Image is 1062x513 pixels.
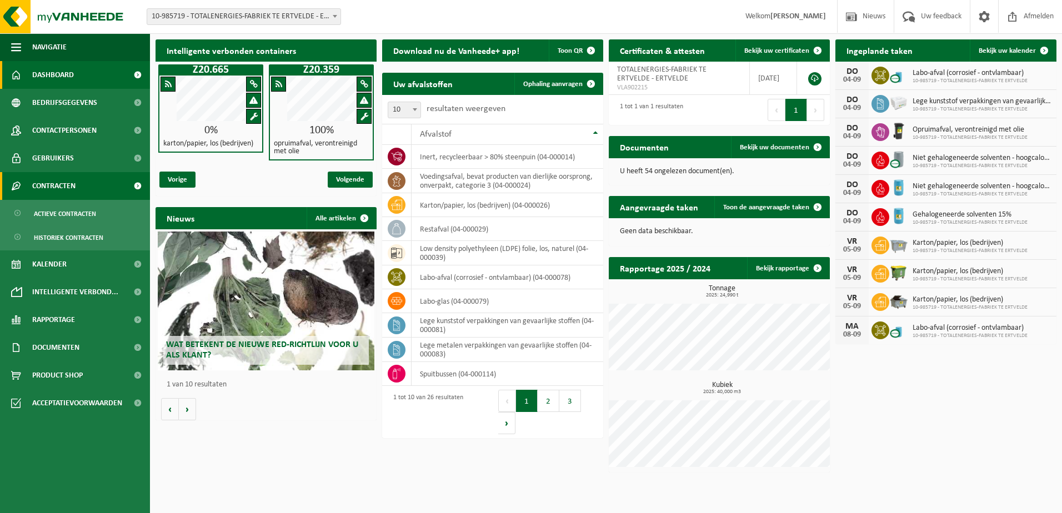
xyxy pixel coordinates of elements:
td: spuitbussen (04-000114) [412,362,603,386]
div: 05-09 [841,246,863,254]
span: Actieve contracten [34,203,96,224]
img: PB-LB-0680-HPE-GY-02 [889,93,908,112]
div: DO [841,124,863,133]
td: labo-afval (corrosief - ontvlambaar) (04-000078) [412,265,603,289]
h2: Documenten [609,136,680,158]
span: Karton/papier, los (bedrijven) [913,239,1028,248]
h4: karton/papier, los (bedrijven) [163,140,253,148]
span: 10-985719 - TOTALENERGIES-FABRIEK TE ERTVELDE [913,219,1028,226]
img: LP-LD-00200-HPE-21 [889,178,908,197]
div: 1 tot 10 van 26 resultaten [388,389,463,435]
div: 100% [270,125,373,136]
span: Acceptatievoorwaarden [32,389,122,417]
a: Wat betekent de nieuwe RED-richtlijn voor u als klant? [158,232,374,370]
h2: Certificaten & attesten [609,39,716,61]
button: Vorige [161,398,179,420]
span: Historiek contracten [34,227,103,248]
span: Kalender [32,250,67,278]
div: VR [841,265,863,274]
h2: Ingeplande taken [835,39,924,61]
div: VR [841,294,863,303]
span: Gebruikers [32,144,74,172]
img: WB-0240-HPE-BK-01 [889,122,908,140]
td: labo-glas (04-000079) [412,289,603,313]
td: [DATE] [750,62,797,95]
span: 10-985719 - TOTALENERGIES-FABRIEK TE ERTVELDE [913,333,1028,339]
button: Previous [768,99,785,121]
span: Volgende [328,172,373,188]
img: WB-5000-GAL-GY-01 [889,291,908,310]
a: Historiek contracten [3,227,147,248]
button: Volgende [179,398,196,420]
h1: Z20.665 [161,64,261,76]
div: MA [841,322,863,331]
a: Bekijk uw kalender [970,39,1055,62]
p: 1 van 10 resultaten [167,381,371,389]
h2: Intelligente verbonden containers [156,39,377,61]
span: Karton/papier, los (bedrijven) [913,267,1028,276]
img: LP-OT-00060-CU [889,65,908,84]
div: DO [841,152,863,161]
span: Rapportage [32,306,75,334]
span: Gehalogeneerde solventen 15% [913,210,1028,219]
div: 04-09 [841,76,863,84]
span: 10-985719 - TOTALENERGIES-FABRIEK TE ERTVELDE [913,106,1051,113]
h2: Nieuws [156,207,206,229]
span: 10 [388,102,420,118]
div: 04-09 [841,189,863,197]
h1: Z20.359 [272,64,371,76]
span: Toon QR [558,47,583,54]
div: 04-09 [841,218,863,225]
span: Wat betekent de nieuwe RED-richtlijn voor u als klant? [166,340,358,360]
div: DO [841,67,863,76]
span: Dashboard [32,61,74,89]
span: 10-985719 - TOTALENERGIES-FABRIEK TE ERTVELDE [913,134,1028,141]
button: Toon QR [549,39,602,62]
td: lege metalen verpakkingen van gevaarlijke stoffen (04-000083) [412,338,603,362]
button: 3 [559,390,581,412]
span: Contactpersonen [32,117,97,144]
span: VLA902215 [617,83,741,92]
div: 04-09 [841,104,863,112]
span: TOTALENERGIES-FABRIEK TE ERTVELDE - ERTVELDE [617,66,707,83]
p: U heeft 54 ongelezen document(en). [620,168,819,175]
div: 05-09 [841,303,863,310]
div: 0% [159,125,262,136]
div: 05-09 [841,274,863,282]
span: Bekijk uw documenten [740,144,809,151]
a: Bekijk uw certificaten [735,39,829,62]
span: 10-985719 - TOTALENERGIES-FABRIEK TE ERTVELDE [913,276,1028,283]
div: DO [841,209,863,218]
button: Next [807,99,824,121]
a: Alle artikelen [307,207,375,229]
h4: opruimafval, verontreinigd met olie [274,140,369,155]
span: Contracten [32,172,76,200]
div: 1 tot 1 van 1 resultaten [614,98,683,122]
span: Toon de aangevraagde taken [723,204,809,211]
td: karton/papier, los (bedrijven) (04-000026) [412,193,603,217]
h2: Rapportage 2025 / 2024 [609,257,722,279]
td: restafval (04-000029) [412,217,603,241]
a: Toon de aangevraagde taken [714,196,829,218]
span: Labo-afval (corrosief - ontvlambaar) [913,324,1028,333]
img: LP-LD-00200-CU [889,150,908,169]
img: LP-OT-00060-CU [889,320,908,339]
span: 2025: 24,990 t [614,293,830,298]
button: Next [498,412,515,434]
span: Bedrijfsgegevens [32,89,97,117]
span: Navigatie [32,33,67,61]
span: Labo-afval (corrosief - ontvlambaar) [913,69,1028,78]
div: VR [841,237,863,246]
img: WB-1100-HPE-GN-50 [889,263,908,282]
button: 1 [516,390,538,412]
span: Product Shop [32,361,83,389]
a: Ophaling aanvragen [514,73,602,95]
h3: Tonnage [614,285,830,298]
div: 04-09 [841,133,863,140]
h2: Uw afvalstoffen [382,73,464,94]
span: 10-985719 - TOTALENERGIES-FABRIEK TE ERTVELDE [913,78,1028,84]
span: 10-985719 - TOTALENERGIES-FABRIEK TE ERTVELDE - ERTVELDE [147,9,340,24]
span: Niet gehalogeneerde solventen - hoogcalorisch in 200lt-vat [913,154,1051,163]
h2: Download nu de Vanheede+ app! [382,39,530,61]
